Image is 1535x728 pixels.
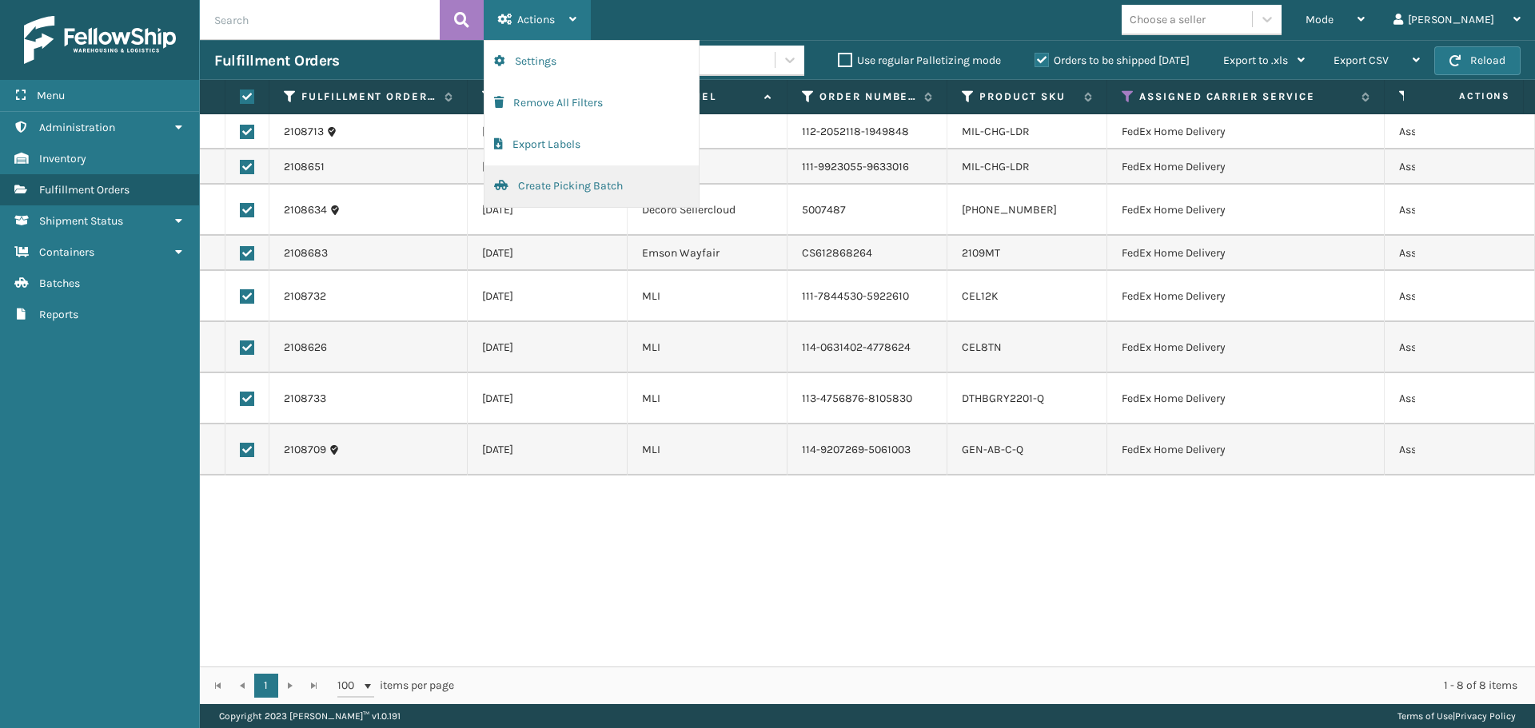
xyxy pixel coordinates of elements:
td: Emson Wayfair [628,236,787,271]
td: MLI [628,322,787,373]
a: 2108709 [284,442,326,458]
a: 2108626 [284,340,327,356]
td: [DATE] [468,236,628,271]
td: MLI [628,271,787,322]
label: Order Number [819,90,916,104]
a: 1 [254,674,278,698]
p: Copyright 2023 [PERSON_NAME]™ v 1.0.191 [219,704,401,728]
label: Orders to be shipped [DATE] [1035,54,1190,67]
span: Export CSV [1334,54,1389,67]
td: 113-4756876-8105830 [787,373,947,424]
img: logo [24,16,176,64]
td: 112-2052118-1949848 [787,114,947,149]
label: Product SKU [979,90,1076,104]
td: FedEx Home Delivery [1107,373,1385,424]
a: 2109MT [962,246,1000,260]
label: Assigned Carrier Service [1139,90,1354,104]
td: 114-0631402-4778624 [787,322,947,373]
span: Menu [37,89,65,102]
label: Fulfillment Order Id [301,90,437,104]
button: Settings [484,41,699,82]
td: Decoro Sellercloud [628,185,787,236]
a: 2108634 [284,202,327,218]
button: Remove All Filters [484,82,699,124]
td: MLI [628,373,787,424]
div: Choose a seller [1130,11,1206,28]
span: items per page [337,674,454,698]
td: 111-7844530-5922610 [787,271,947,322]
a: 2108733 [284,391,326,407]
td: FedEx Home Delivery [1107,149,1385,185]
span: Administration [39,121,115,134]
span: Mode [1306,13,1334,26]
h3: Fulfillment Orders [214,51,339,70]
td: [DATE] [468,149,628,185]
button: Create Picking Batch [484,165,699,207]
a: DTHBGRY2201-Q [962,392,1044,405]
td: FedEx Home Delivery [1107,185,1385,236]
a: GEN-AB-C-Q [962,443,1023,456]
button: Export Labels [484,124,699,165]
label: Channel [660,90,756,104]
td: [DATE] [468,114,628,149]
td: Amazon [628,114,787,149]
a: MIL-CHG-LDR [962,160,1030,173]
td: MLI [628,424,787,475]
span: Batches [39,276,80,290]
span: Containers [39,245,94,259]
td: [DATE] [468,185,628,236]
span: Actions [517,13,555,26]
button: Reload [1434,46,1521,75]
a: 2108732 [284,288,326,304]
td: [DATE] [468,373,628,424]
a: 2108683 [284,245,328,261]
td: [DATE] [468,322,628,373]
span: Export to .xls [1223,54,1288,67]
a: 2108713 [284,124,324,140]
td: FedEx Home Delivery [1107,271,1385,322]
td: [DATE] [468,271,628,322]
span: Reports [39,308,78,321]
td: 5007487 [787,185,947,236]
td: FedEx Home Delivery [1107,424,1385,475]
td: FedEx Home Delivery [1107,114,1385,149]
td: FedEx Home Delivery [1107,322,1385,373]
td: Amazon [628,149,787,185]
a: CEL12K [962,289,999,303]
td: [DATE] [468,424,628,475]
span: Inventory [39,152,86,165]
label: Use regular Palletizing mode [838,54,1001,67]
div: 1 - 8 of 8 items [476,678,1517,694]
span: Fulfillment Orders [39,183,130,197]
td: 114-9207269-5061003 [787,424,947,475]
a: [PHONE_NUMBER] [962,203,1057,217]
td: CS612868264 [787,236,947,271]
span: 100 [337,678,361,694]
span: Shipment Status [39,214,123,228]
td: FedEx Home Delivery [1107,236,1385,271]
span: Actions [1409,83,1520,109]
a: 2108651 [284,159,325,175]
td: 111-9923055-9633016 [787,149,947,185]
a: CEL8TN [962,340,1002,354]
a: MIL-CHG-LDR [962,125,1030,138]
